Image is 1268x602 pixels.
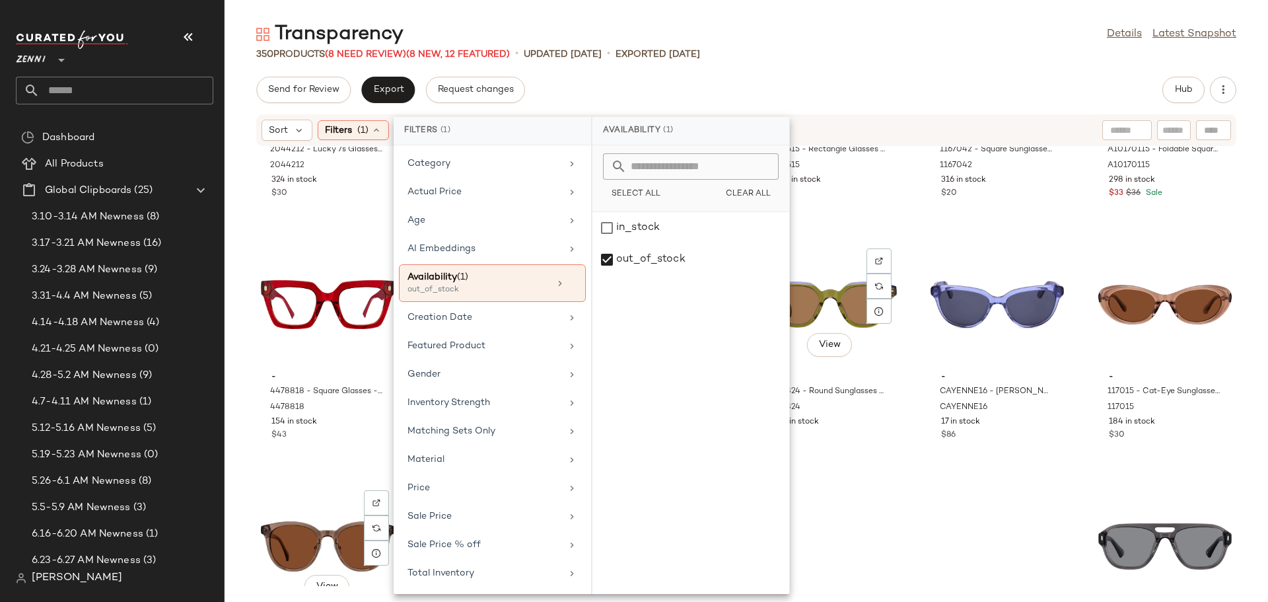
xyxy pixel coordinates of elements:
[16,30,128,49] img: cfy_white_logo.C9jOOHJF.svg
[1108,402,1134,414] span: 117015
[271,188,287,200] span: $30
[256,28,269,41] img: svg%3e
[142,342,158,357] span: (0)
[16,45,46,69] span: Zenni
[1109,430,1125,441] span: $30
[1107,26,1142,42] a: Details
[437,85,514,95] span: Request changes
[45,157,104,172] span: All Products
[357,124,369,137] span: (1)
[611,190,660,199] span: Select All
[607,46,610,62] span: •
[774,416,819,428] span: 152 in stock
[270,386,382,398] span: 4478818 - Square Glasses - Red - Acetate
[269,124,288,137] span: Sort
[271,430,287,441] span: $43
[141,447,158,463] span: (0)
[818,340,841,350] span: View
[807,333,852,357] button: View
[394,117,591,145] div: Filters
[875,257,883,265] img: svg%3e
[32,236,141,251] span: 3.17-3.21 AM Newness
[407,424,561,438] div: Matching Sets Only
[407,538,561,552] div: Sale Price % off
[440,125,451,137] span: (1)
[32,342,142,357] span: 4.21-4.25 AM Newness
[426,77,525,103] button: Request changes
[941,430,956,441] span: $86
[875,282,883,290] img: svg%3e
[32,421,141,436] span: 5.12-5.16 AM Newness
[261,243,394,366] img: 4478818-eyeglasses-front-view.jpg
[1126,188,1141,200] span: $36
[141,553,156,568] span: (3)
[1174,85,1193,95] span: Hub
[717,185,779,204] button: Clear All
[1108,160,1150,172] span: A10170115
[1109,174,1155,186] span: 298 in stock
[524,48,602,61] p: updated [DATE]
[774,371,886,383] span: -
[407,566,561,580] div: Total Inventory
[32,368,137,383] span: 4.28-5.2 AM Newness
[270,402,304,414] span: 4478818
[941,188,957,200] span: $20
[267,85,339,95] span: Send for Review
[16,573,26,583] img: svg%3e
[142,262,157,278] span: (9)
[271,416,317,428] span: 154 in stock
[407,509,561,523] div: Sale Price
[457,272,468,282] span: (1)
[136,474,151,489] span: (8)
[406,50,510,59] span: (8 New, 12 Featured)
[372,524,380,532] img: svg%3e
[137,395,151,410] span: (1)
[270,160,304,172] span: 2044212
[32,553,141,568] span: 6.23-6.27 AM Newness
[270,144,382,156] span: 2044212 - Lucky 7s Glasses - Gray - Plastic
[256,48,510,61] div: Products
[372,85,404,95] span: Export
[1108,386,1220,398] span: 117015 - Cat-Eye Sunglasses - Brown - Acetate
[271,371,384,383] span: -
[407,339,561,353] div: Featured Product
[45,183,131,198] span: Global Clipboards
[256,77,351,103] button: Send for Review
[42,130,94,145] span: Dashboard
[407,396,561,410] div: Inventory Strength
[592,117,789,145] div: Availability
[773,144,885,156] span: 278515 - Rectangle Glasses - Brown - Plastic
[325,50,406,59] span: (8 Need Review)
[725,190,771,199] span: Clear All
[256,21,404,48] div: Transparency
[32,395,137,410] span: 4.7-4.11 AM Newness
[316,582,338,592] span: View
[940,160,972,172] span: 1167042
[143,527,158,542] span: (1)
[361,77,415,103] button: Export
[32,500,131,515] span: 5.5-5.9 AM Newness
[144,209,159,225] span: (8)
[940,144,1052,156] span: 1167042 - Square Sunglasses - Orange - Plastic
[1109,188,1123,200] span: $33
[1143,189,1162,198] span: Sale
[131,183,153,198] span: (25)
[141,236,162,251] span: (16)
[21,131,34,144] img: svg%3e
[137,368,152,383] span: (9)
[603,185,668,204] button: Select All
[407,242,561,256] div: AI Embeddings
[141,421,156,436] span: (5)
[304,575,349,599] button: View
[774,174,821,186] span: 498 in stock
[1108,144,1220,156] span: A10170115 - Foldable Square Sunglases - Brown - Plastic
[32,209,144,225] span: 3.10-3.14 AM Newness
[407,311,561,324] div: Creation Date
[941,174,986,186] span: 316 in stock
[372,499,380,507] img: svg%3e
[271,174,317,186] span: 324 in stock
[940,402,987,414] span: CAYENNE16
[32,289,137,304] span: 3.31-4.4 AM Newness
[940,386,1052,398] span: CAYENNE16 - [PERSON_NAME] KSPCAYENNE - Blue - Acetate
[144,315,159,330] span: (4)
